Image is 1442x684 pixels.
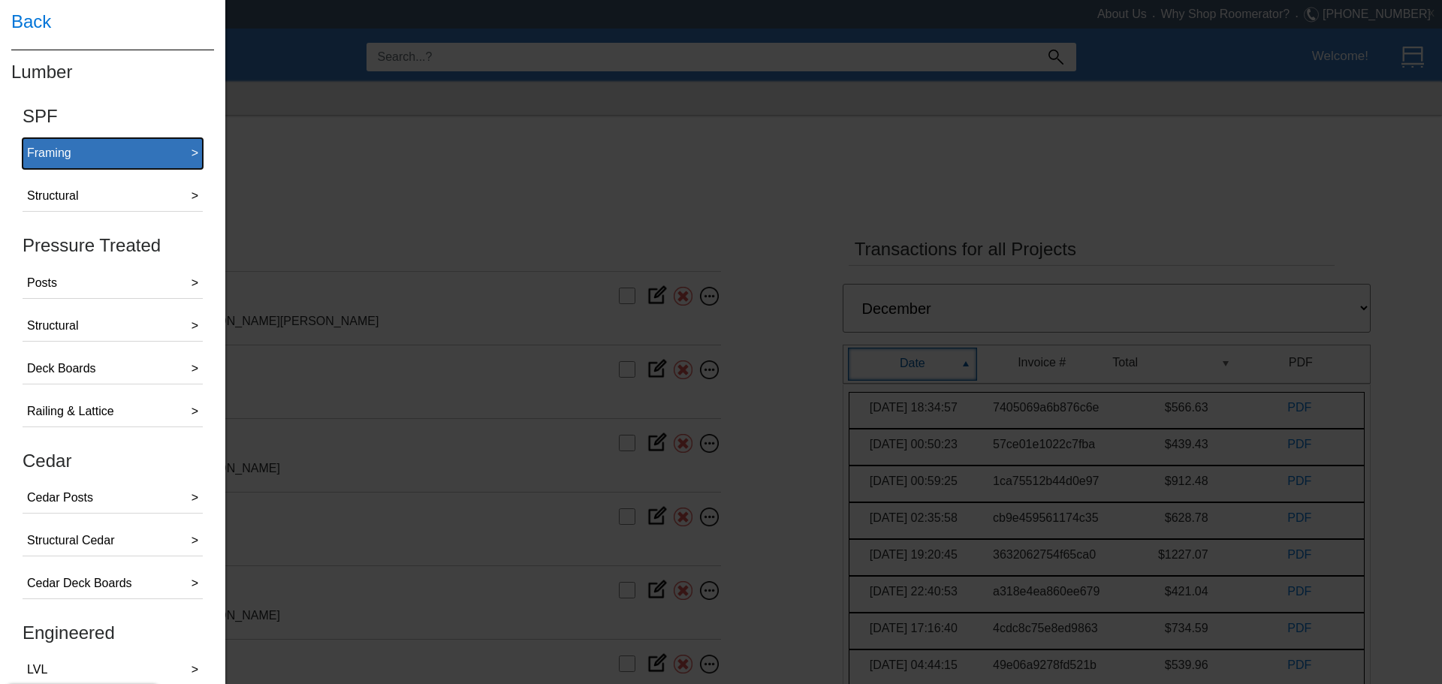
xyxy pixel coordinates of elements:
div: > [192,489,198,507]
div: > [192,402,198,420]
div: Deck Boards [27,360,96,378]
div: > [192,144,198,162]
div: > [192,187,198,205]
div: > [192,661,198,679]
div: Posts [27,274,57,292]
div: LVL [27,661,47,679]
button: Structural> [23,181,203,212]
h4: Pressure Treated [23,236,203,255]
button: Railing & Lattice> [23,396,203,427]
div: > [192,274,198,292]
button: Cedar Deck Boards> [23,568,203,599]
button: Structural Cedar> [23,526,203,556]
div: Railing & Lattice [27,402,114,420]
div: Cedar Posts [27,489,93,507]
button: Deck Boards> [23,354,203,384]
div: > [192,317,198,335]
div: Structural Cedar [27,532,115,550]
h4: Cedar [23,451,203,471]
div: > [192,532,198,550]
div: > [192,574,198,592]
button: Posts> [23,268,203,299]
h4: Engineered [23,623,203,643]
div: Cedar Deck Boards [27,574,132,592]
div: > [192,360,198,378]
div: Structural [27,187,78,205]
button: Framing> [23,138,203,169]
h4: Lumber [11,50,214,94]
button: Cedar Posts> [23,483,203,514]
button: Structural> [23,311,203,342]
h4: SPF [23,107,203,126]
div: Framing [27,144,71,162]
div: Structural [27,317,78,335]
